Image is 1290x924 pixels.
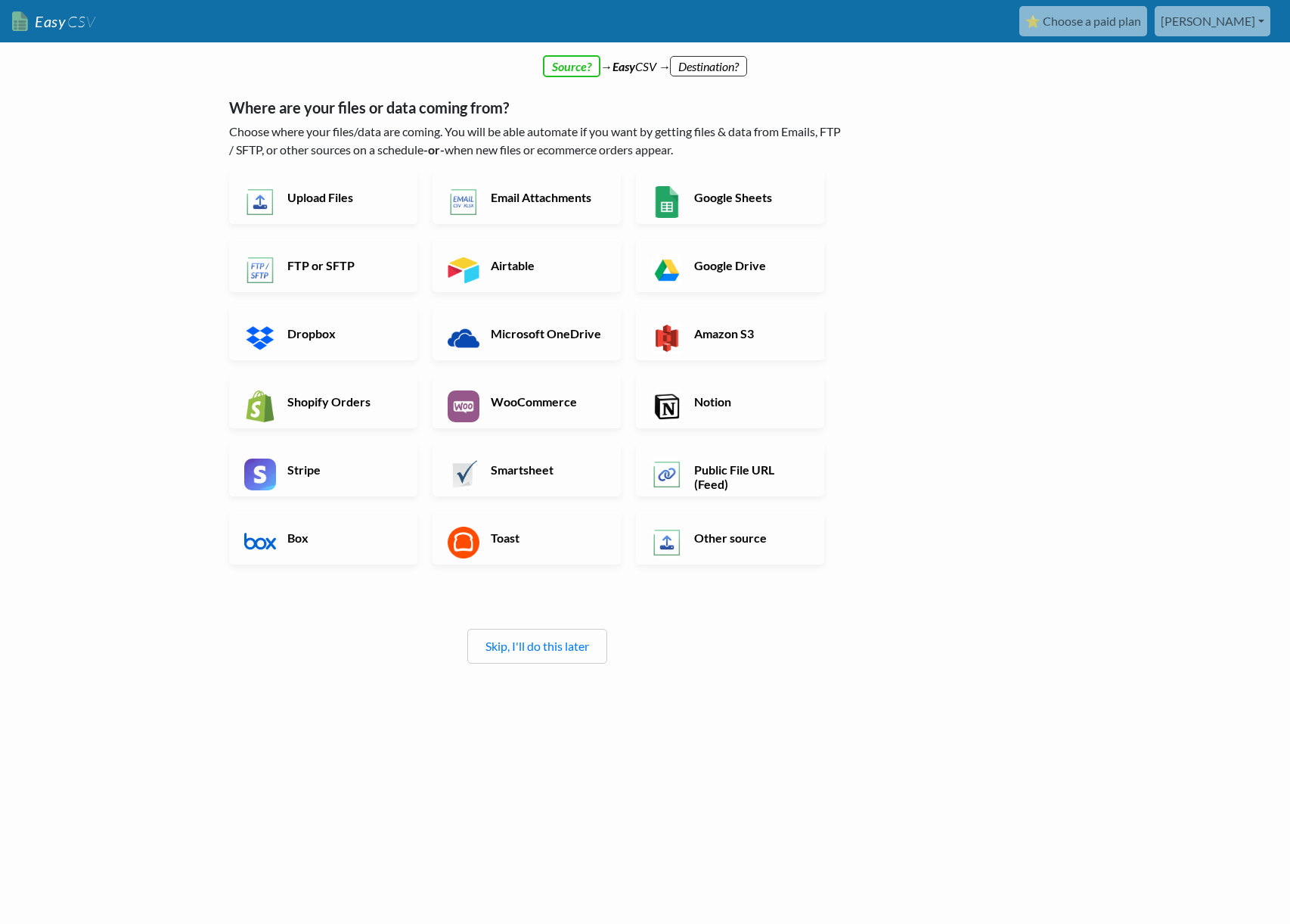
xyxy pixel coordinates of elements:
[229,171,417,224] a: Upload Files
[448,527,479,558] img: Toast App & API
[487,326,606,341] h6: Microsoft OneDrive
[690,326,809,341] h6: Amazon S3
[690,530,809,545] h6: Other source
[244,322,276,354] img: Dropbox App & API
[636,171,824,224] a: Google Sheets
[433,443,621,496] a: Smartsheet
[244,459,276,490] img: Stripe App & API
[229,239,417,292] a: FTP or SFTP
[229,307,417,360] a: Dropbox
[487,258,606,272] h6: Airtable
[433,171,621,224] a: Email Attachments
[636,239,824,292] a: Google Drive
[485,639,589,653] a: Skip, I'll do this later
[690,190,809,204] h6: Google Sheets
[229,123,845,159] p: Choose where your files/data are coming. You will be able automate if you want by getting files &...
[690,394,809,409] h6: Notion
[229,98,845,117] h5: Where are your files or data coming from?
[284,258,402,272] h6: FTP or SFTP
[690,462,809,491] h6: Public File URL (Feed)
[448,254,479,286] img: Airtable App & API
[423,142,445,157] b: -or-
[433,375,621,428] a: WooCommerce
[229,512,417,565] a: Box
[433,512,621,565] a: Toast
[284,190,402,204] h6: Upload Files
[284,394,402,409] h6: Shopify Orders
[651,186,683,218] img: Google Sheets App & API
[229,443,417,496] a: Stripe
[284,530,402,545] h6: Box
[244,527,276,558] img: Box App & API
[651,322,683,354] img: Amazon S3 App & API
[214,42,1076,76] div: → CSV →
[448,459,479,490] img: Smartsheet App & API
[433,307,621,360] a: Microsoft OneDrive
[284,326,402,341] h6: Dropbox
[229,375,417,428] a: Shopify Orders
[1155,6,1270,36] a: [PERSON_NAME]
[636,512,824,565] a: Other source
[651,254,683,286] img: Google Drive App & API
[636,443,824,496] a: Public File URL (Feed)
[651,527,683,558] img: Other Source App & API
[244,186,276,218] img: Upload Files App & API
[448,186,479,218] img: Email New CSV or XLSX File App & API
[448,322,479,354] img: Microsoft OneDrive App & API
[487,394,606,409] h6: WooCommerce
[487,190,606,204] h6: Email Attachments
[636,307,824,360] a: Amazon S3
[651,390,683,422] img: Notion App & API
[284,462,402,477] h6: Stripe
[433,239,621,292] a: Airtable
[1019,6,1147,36] a: ⭐ Choose a paid plan
[690,258,809,272] h6: Google Drive
[12,6,95,37] a: EasyCSV
[487,530,606,545] h6: Toast
[66,12,95,31] span: CSV
[487,462,606,477] h6: Smartsheet
[244,254,276,286] img: FTP or SFTP App & API
[651,459,683,490] img: Public File URL App & API
[448,390,479,422] img: WooCommerce App & API
[244,390,276,422] img: Shopify App & API
[636,375,824,428] a: Notion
